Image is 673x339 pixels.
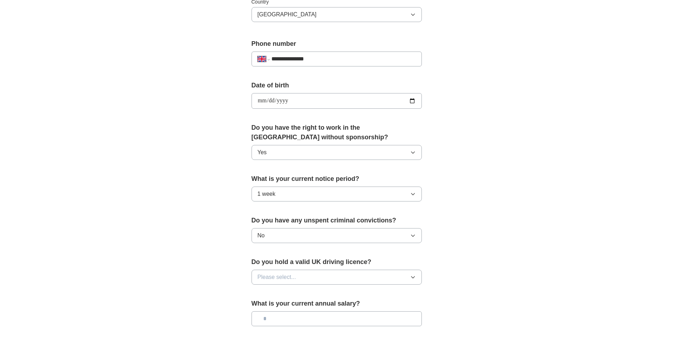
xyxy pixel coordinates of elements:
label: Do you have any unspent criminal convictions? [252,216,422,225]
label: Phone number [252,39,422,49]
span: Please select... [258,273,296,281]
button: [GEOGRAPHIC_DATA] [252,7,422,22]
label: Do you hold a valid UK driving licence? [252,257,422,267]
label: Do you have the right to work in the [GEOGRAPHIC_DATA] without sponsorship? [252,123,422,142]
label: What is your current annual salary? [252,299,422,308]
button: Yes [252,145,422,160]
span: Yes [258,148,267,157]
button: No [252,228,422,243]
label: Date of birth [252,81,422,90]
label: What is your current notice period? [252,174,422,184]
button: Please select... [252,270,422,285]
button: 1 week [252,187,422,201]
span: 1 week [258,190,276,198]
span: No [258,231,265,240]
span: [GEOGRAPHIC_DATA] [258,10,317,19]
